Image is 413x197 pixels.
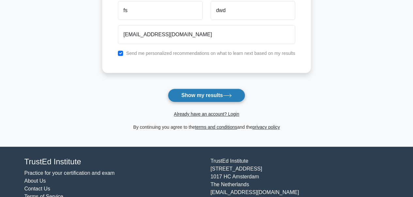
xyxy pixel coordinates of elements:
a: Practice for your certification and exam [24,170,115,176]
input: Last name [211,1,295,20]
a: About Us [24,178,46,184]
label: Send me personalized recommendations on what to learn next based on my results [126,51,295,56]
button: Show my results [168,89,245,102]
div: By continuing you agree to the and the [98,123,315,131]
a: Already have an account? Login [174,111,239,117]
input: First name [118,1,202,20]
input: Email [118,25,295,44]
h4: TrustEd Institute [24,157,203,167]
a: privacy policy [252,124,280,130]
a: terms and conditions [195,124,237,130]
a: Contact Us [24,186,50,191]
